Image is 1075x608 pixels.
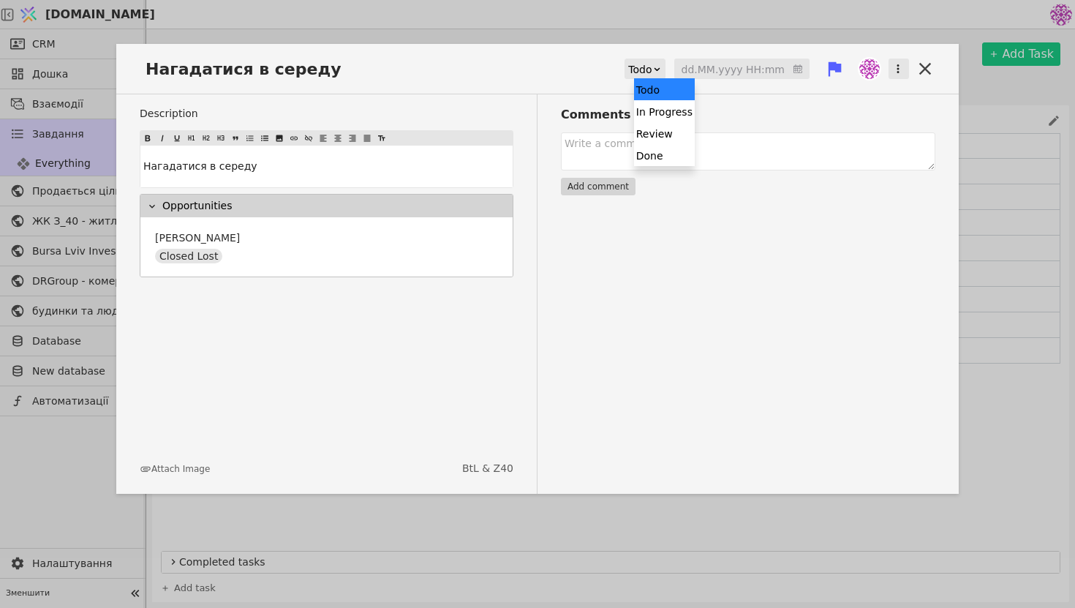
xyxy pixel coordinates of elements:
[143,160,257,172] span: Нагадатися в середу
[561,106,935,124] h3: Comments
[634,144,695,166] div: Done
[561,178,635,195] button: Add comment
[634,100,695,122] div: In Progress
[155,230,240,246] p: [PERSON_NAME]
[162,198,233,214] p: Opportunities
[634,122,695,144] div: Review
[140,57,356,81] span: Нагадатися в середу
[155,249,222,263] div: Closed Lost
[793,61,802,76] svg: calendar
[140,462,210,476] button: Attach Image
[628,59,652,80] div: Todo
[859,59,880,79] img: de
[140,106,513,121] label: Description
[634,78,695,100] div: Todo
[462,461,513,476] a: BtL & Z40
